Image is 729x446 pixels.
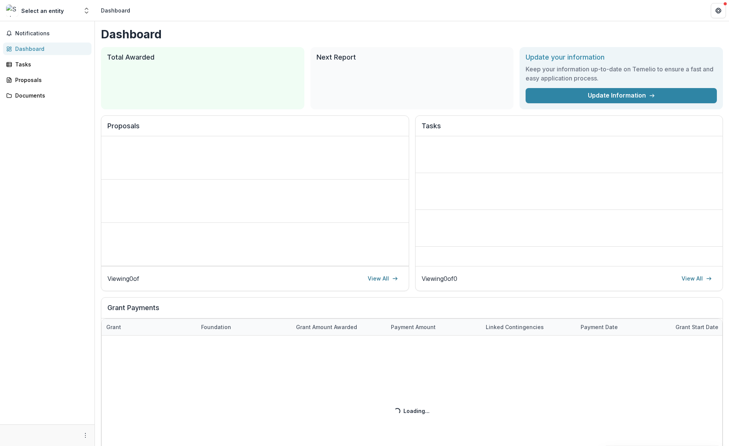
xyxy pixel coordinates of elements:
h2: Next Report [316,53,508,61]
button: More [81,431,90,440]
button: Open entity switcher [81,3,92,18]
h1: Dashboard [101,27,723,41]
div: Dashboard [101,6,130,14]
h2: Total Awarded [107,53,298,61]
h3: Keep your information up-to-date on Temelio to ensure a fast and easy application process. [526,65,717,83]
p: Viewing 0 of 0 [422,274,457,283]
button: Get Help [711,3,726,18]
span: Notifications [15,30,88,37]
a: View All [363,273,403,285]
p: Viewing 0 of [107,274,139,283]
div: Proposals [15,76,85,84]
a: Proposals [3,74,91,86]
h2: Update your information [526,53,717,61]
div: Documents [15,91,85,99]
h2: Proposals [107,122,403,136]
div: Select an entity [21,7,64,15]
h2: Tasks [422,122,717,136]
a: Documents [3,89,91,102]
img: Select an entity [6,5,18,17]
a: Update Information [526,88,717,103]
div: Dashboard [15,45,85,53]
div: Tasks [15,60,85,68]
a: Dashboard [3,43,91,55]
a: Tasks [3,58,91,71]
nav: breadcrumb [98,5,133,16]
a: View All [677,273,716,285]
h2: Grant Payments [107,304,716,318]
button: Notifications [3,27,91,39]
